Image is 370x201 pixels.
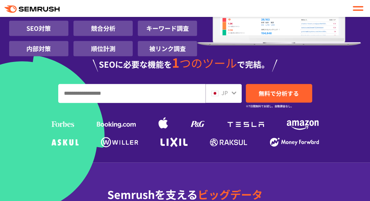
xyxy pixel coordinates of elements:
[9,21,68,36] li: SEO対策
[221,89,228,97] span: JP
[59,84,205,103] input: URL、キーワードを入力してください
[9,41,68,56] li: 内部対策
[73,21,133,36] li: 競合分析
[246,103,293,109] small: ※7日間無料でお試し。自動課金なし。
[73,41,133,56] li: 順位計測
[179,54,237,71] span: つのツール
[246,84,312,103] a: 無料で分析する
[237,58,269,70] span: で完結。
[172,53,179,71] span: 1
[259,89,299,97] span: 無料で分析する
[138,21,197,36] li: キーワード調査
[138,41,197,56] li: 被リンク調査
[9,56,361,72] div: SEOに必要な機能を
